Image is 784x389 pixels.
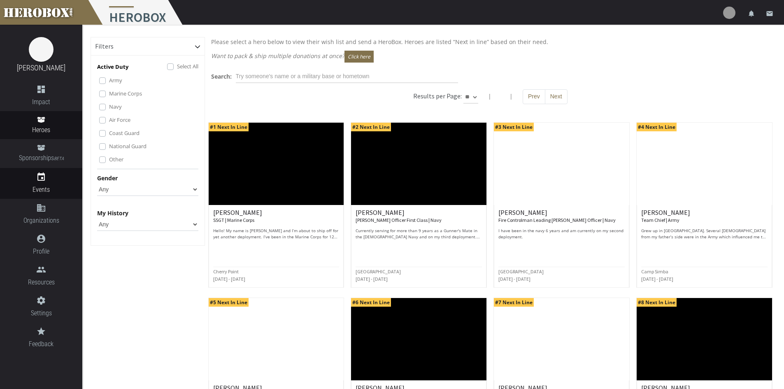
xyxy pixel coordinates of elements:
small: SSGT | Marine Corps [213,217,254,223]
small: [GEOGRAPHIC_DATA] [498,268,544,275]
label: National Guard [109,142,147,151]
input: Try someone's name or a military base or hometown [236,70,458,83]
small: Fire Controlman Leading [PERSON_NAME] Officer | Navy [498,217,616,223]
button: Next [545,89,568,104]
a: [PERSON_NAME] [17,63,65,72]
small: [DATE] - [DATE] [498,276,530,282]
span: | [488,92,491,100]
label: My History [97,208,128,218]
small: Cherry Point [213,268,239,275]
p: Please select a hero below to view their wish list and send a HeroBox. Heroes are listed “Next in... [211,37,770,47]
span: #1 Next In Line [209,123,249,131]
span: | [509,92,513,100]
h6: Results per Page: [413,92,462,100]
a: #2 Next In Line [PERSON_NAME] [PERSON_NAME] Officer First Class | Navy Currently serving for more... [351,122,487,288]
label: Coast Guard [109,128,140,137]
small: [GEOGRAPHIC_DATA] [356,268,401,275]
img: image [29,37,54,62]
label: Air Force [109,115,130,124]
h6: [PERSON_NAME] [498,209,625,224]
label: Other [109,155,123,164]
label: Army [109,76,122,85]
i: email [766,10,773,17]
button: Prev [523,89,545,104]
span: #4 Next In Line [637,123,677,131]
small: Team Chief | Army [641,217,679,223]
img: user-image [723,7,735,19]
p: Want to pack & ship multiple donations at once? [211,51,770,63]
small: BETA [54,156,64,161]
label: Marine Corps [109,89,142,98]
h6: [PERSON_NAME] [213,209,340,224]
small: [DATE] - [DATE] [213,276,245,282]
p: Grew up in [GEOGRAPHIC_DATA]. Several [DEMOGRAPHIC_DATA] from my father’s side were in the Army w... [641,228,768,240]
h6: Filters [95,43,114,50]
span: #6 Next In Line [351,298,391,307]
label: Search: [211,72,232,81]
p: I have been in the navy 6 years and am currently on my second deployment. [498,228,625,240]
span: #2 Next In Line [351,123,391,131]
label: Navy [109,102,122,111]
i: notifications [748,10,755,17]
span: #5 Next In Line [209,298,249,307]
span: #3 Next In Line [494,123,534,131]
span: #8 Next In Line [637,298,677,307]
a: #1 Next In Line [PERSON_NAME] SSGT | Marine Corps Hello! My name is [PERSON_NAME] and I’m about t... [208,122,344,288]
p: Hello! My name is [PERSON_NAME] and I’m about to ship off for yet another deployment. I’ve been i... [213,228,340,240]
small: [PERSON_NAME] Officer First Class | Navy [356,217,442,223]
small: [DATE] - [DATE] [641,276,673,282]
span: #7 Next In Line [494,298,534,307]
p: Currently serving for more than 9 years as a Gunner's Mate in the [DEMOGRAPHIC_DATA] Navy and on ... [356,228,482,240]
h6: [PERSON_NAME] [641,209,768,224]
p: Active Duty [97,62,128,72]
small: [DATE] - [DATE] [356,276,388,282]
label: Select All [177,62,198,71]
a: #3 Next In Line [PERSON_NAME] Fire Controlman Leading [PERSON_NAME] Officer | Navy I have been in... [493,122,630,288]
a: #4 Next In Line [PERSON_NAME] Team Chief | Army Grew up in [GEOGRAPHIC_DATA]. Several [DEMOGRAPHI... [636,122,772,288]
button: Click here [344,51,374,63]
h6: [PERSON_NAME] [356,209,482,224]
label: Gender [97,173,118,183]
small: Camp Simba [641,268,668,275]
